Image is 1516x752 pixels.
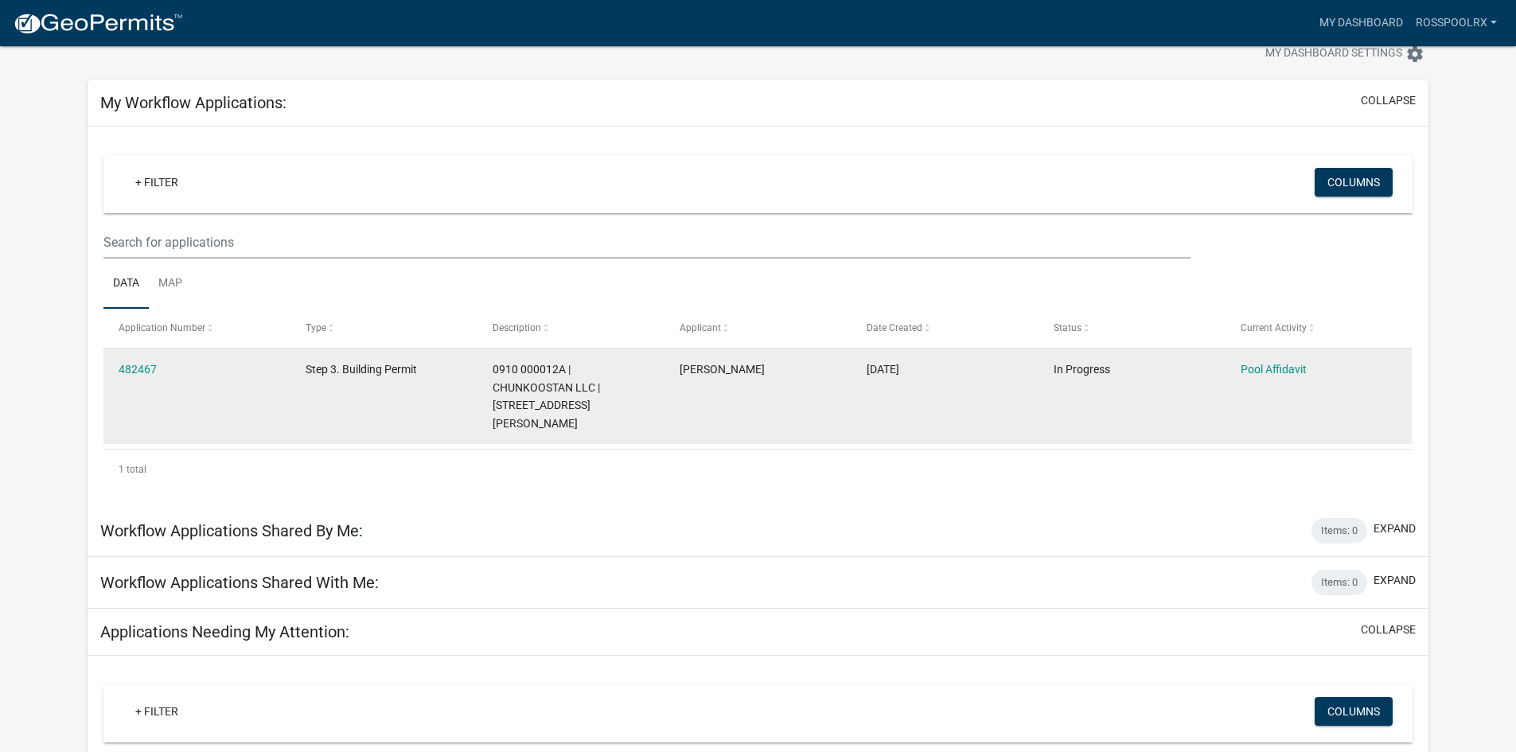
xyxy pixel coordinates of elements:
[100,521,363,540] h5: Workflow Applications Shared By Me:
[477,309,664,347] datatable-header-cell: Description
[1241,363,1307,376] a: Pool Affidavit
[103,450,1413,489] div: 1 total
[1405,45,1424,64] i: settings
[867,322,922,333] span: Date Created
[1038,309,1225,347] datatable-header-cell: Status
[1253,38,1437,69] button: My Dashboard Settingssettings
[100,622,349,641] h5: Applications Needing My Attention:
[123,168,191,197] a: + Filter
[1225,309,1412,347] datatable-header-cell: Current Activity
[1311,570,1367,595] div: Items: 0
[103,259,149,310] a: Data
[1311,518,1367,544] div: Items: 0
[149,259,192,310] a: Map
[1265,45,1402,64] span: My Dashboard Settings
[100,573,379,592] h5: Workflow Applications Shared With Me:
[1315,697,1393,726] button: Columns
[88,127,1428,505] div: collapse
[306,363,417,376] span: Step 3. Building Permit
[1361,621,1416,638] button: collapse
[1313,8,1409,38] a: My Dashboard
[100,93,286,112] h5: My Workflow Applications:
[119,322,205,333] span: Application Number
[103,309,290,347] datatable-header-cell: Application Number
[680,322,721,333] span: Applicant
[123,697,191,726] a: + Filter
[1409,8,1503,38] a: rosspoolrx
[1361,92,1416,109] button: collapse
[1374,572,1416,589] button: expand
[1374,520,1416,537] button: expand
[1315,168,1393,197] button: Columns
[852,309,1039,347] datatable-header-cell: Date Created
[664,309,852,347] datatable-header-cell: Applicant
[103,226,1190,259] input: Search for applications
[493,322,541,333] span: Description
[306,322,326,333] span: Type
[1054,322,1081,333] span: Status
[493,363,600,430] span: 0910 000012A | CHUNKOOSTAN LLC | 126 EARL COOK RD
[1054,363,1110,376] span: In Progress
[290,309,477,347] datatable-header-cell: Type
[119,363,157,376] a: 482467
[680,363,765,376] span: Ross Hayden Martin
[1241,322,1307,333] span: Current Activity
[867,363,899,376] span: 09/23/2025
